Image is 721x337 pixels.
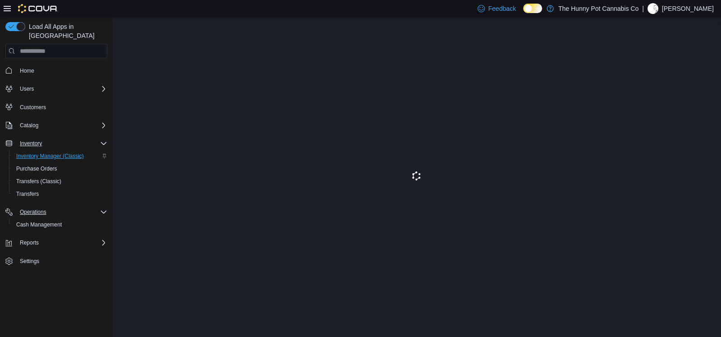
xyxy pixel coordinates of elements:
[20,239,39,246] span: Reports
[9,150,111,162] button: Inventory Manager (Classic)
[16,120,42,131] button: Catalog
[642,3,644,14] p: |
[20,104,46,111] span: Customers
[25,22,107,40] span: Load All Apps in [GEOGRAPHIC_DATA]
[13,219,107,230] span: Cash Management
[488,4,516,13] span: Feedback
[16,237,42,248] button: Reports
[13,219,65,230] a: Cash Management
[9,162,111,175] button: Purchase Orders
[2,236,111,249] button: Reports
[20,258,39,265] span: Settings
[558,3,639,14] p: The Hunny Pot Cannabis Co
[13,189,107,199] span: Transfers
[16,207,50,217] button: Operations
[16,152,84,160] span: Inventory Manager (Classic)
[2,64,111,77] button: Home
[648,3,658,14] div: Marcus Lautenbach
[2,137,111,150] button: Inventory
[16,255,107,267] span: Settings
[16,65,38,76] a: Home
[5,60,107,291] nav: Complex example
[16,120,107,131] span: Catalog
[9,188,111,200] button: Transfers
[2,83,111,95] button: Users
[16,165,57,172] span: Purchase Orders
[16,178,61,185] span: Transfers (Classic)
[13,163,61,174] a: Purchase Orders
[13,176,107,187] span: Transfers (Classic)
[16,237,107,248] span: Reports
[13,163,107,174] span: Purchase Orders
[20,140,42,147] span: Inventory
[9,218,111,231] button: Cash Management
[662,3,714,14] p: [PERSON_NAME]
[523,13,524,14] span: Dark Mode
[16,65,107,76] span: Home
[16,207,107,217] span: Operations
[2,101,111,114] button: Customers
[13,176,65,187] a: Transfers (Classic)
[13,189,42,199] a: Transfers
[20,67,34,74] span: Home
[20,208,46,216] span: Operations
[13,151,87,162] a: Inventory Manager (Classic)
[16,190,39,198] span: Transfers
[20,122,38,129] span: Catalog
[16,83,107,94] span: Users
[16,138,46,149] button: Inventory
[20,85,34,92] span: Users
[16,221,62,228] span: Cash Management
[16,83,37,94] button: Users
[13,151,107,162] span: Inventory Manager (Classic)
[2,119,111,132] button: Catalog
[2,206,111,218] button: Operations
[18,4,58,13] img: Cova
[16,102,107,113] span: Customers
[2,254,111,268] button: Settings
[16,102,50,113] a: Customers
[523,4,542,13] input: Dark Mode
[9,175,111,188] button: Transfers (Classic)
[16,256,43,267] a: Settings
[16,138,107,149] span: Inventory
